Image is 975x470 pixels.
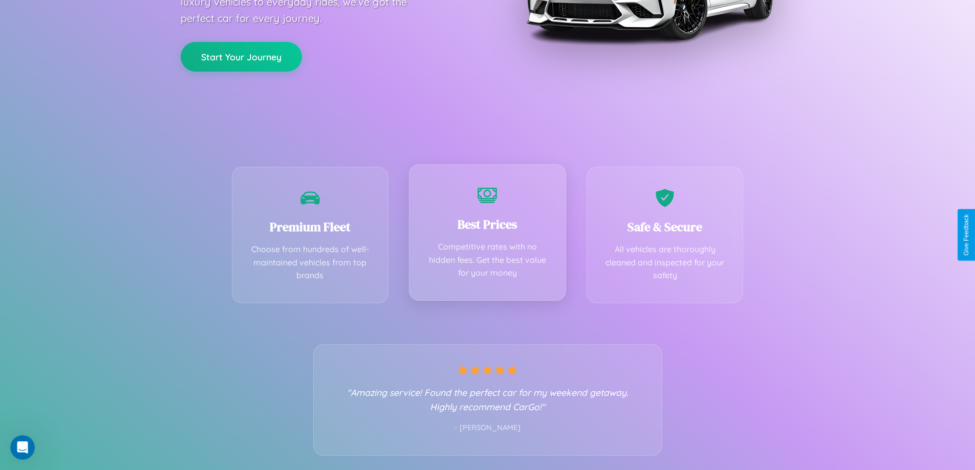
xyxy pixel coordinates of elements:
p: "Amazing service! Found the perfect car for my weekend getaway. Highly recommend CarGo!" [334,385,641,414]
iframe: Intercom live chat [10,435,35,460]
h3: Safe & Secure [602,218,728,235]
p: - [PERSON_NAME] [334,421,641,435]
p: Choose from hundreds of well-maintained vehicles from top brands [248,243,373,282]
div: Give Feedback [963,214,970,256]
p: All vehicles are thoroughly cleaned and inspected for your safety [602,243,728,282]
h3: Best Prices [425,216,550,233]
p: Competitive rates with no hidden fees. Get the best value for your money [425,240,550,280]
button: Start Your Journey [181,42,302,72]
h3: Premium Fleet [248,218,373,235]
